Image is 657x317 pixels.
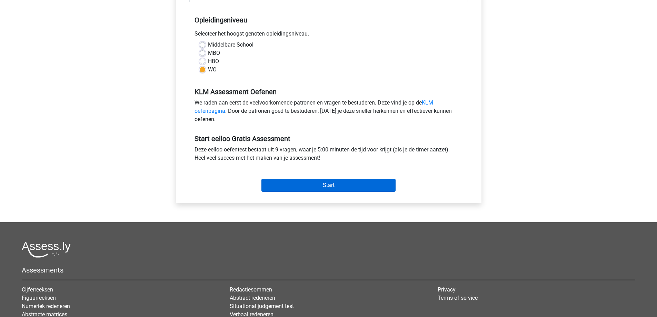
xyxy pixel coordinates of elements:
label: HBO [208,57,219,66]
a: Cijferreeksen [22,286,53,293]
label: Middelbare School [208,41,253,49]
h5: Start eelloo Gratis Assessment [195,135,463,143]
h5: Assessments [22,266,635,274]
label: MBO [208,49,220,57]
input: Start [261,179,396,192]
a: Abstract redeneren [230,295,275,301]
a: Terms of service [438,295,478,301]
a: Situational judgement test [230,303,294,309]
a: Figuurreeksen [22,295,56,301]
img: Assessly logo [22,241,71,258]
div: Selecteer het hoogst genoten opleidingsniveau. [189,30,468,41]
a: Numeriek redeneren [22,303,70,309]
a: Privacy [438,286,456,293]
a: Redactiesommen [230,286,272,293]
div: Deze eelloo oefentest bestaat uit 9 vragen, waar je 5:00 minuten de tijd voor krijgt (als je de t... [189,146,468,165]
h5: Opleidingsniveau [195,13,463,27]
div: We raden aan eerst de veelvoorkomende patronen en vragen te bestuderen. Deze vind je op de . Door... [189,99,468,126]
h5: KLM Assessment Oefenen [195,88,463,96]
label: WO [208,66,217,74]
